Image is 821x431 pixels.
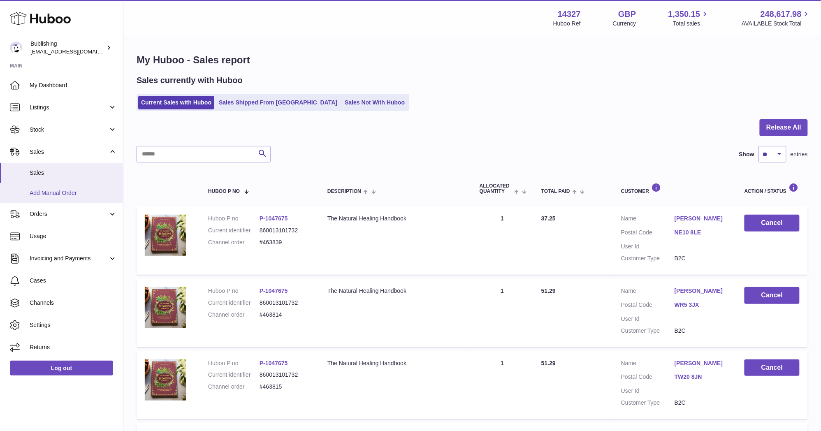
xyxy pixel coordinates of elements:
td: 1 [471,206,533,275]
img: 1749741825.png [145,359,186,401]
button: Cancel [744,359,800,376]
td: 1 [471,351,533,419]
span: Stock [30,126,108,134]
dd: 860013101732 [260,299,311,307]
dt: Huboo P no [208,215,260,222]
dt: Customer Type [621,327,675,335]
div: Customer [621,183,728,194]
a: Sales Shipped From [GEOGRAPHIC_DATA] [216,96,340,109]
span: Cases [30,277,117,285]
h2: Sales currently with Huboo [137,75,243,86]
span: AVAILABLE Stock Total [742,20,811,28]
span: Returns [30,343,117,351]
span: 1,350.15 [668,9,700,20]
span: Listings [30,104,108,111]
dd: B2C [675,399,728,407]
span: 248,617.98 [761,9,802,20]
button: Cancel [744,215,800,232]
span: Invoicing and Payments [30,255,108,262]
dd: #463815 [260,383,311,391]
strong: GBP [618,9,636,20]
span: [EMAIL_ADDRESS][DOMAIN_NAME] [30,48,121,55]
a: 248,617.98 AVAILABLE Stock Total [742,9,811,28]
dt: Current identifier [208,227,260,234]
dt: Channel order [208,239,260,246]
div: Huboo Ref [553,20,581,28]
dd: 860013101732 [260,371,311,379]
dt: Name [621,215,675,225]
dd: B2C [675,327,728,335]
span: entries [791,151,808,158]
dt: Current identifier [208,299,260,307]
h1: My Huboo - Sales report [137,53,808,67]
span: Sales [30,169,117,177]
dt: User Id [621,387,675,395]
div: Currency [613,20,636,28]
dt: Postal Code [621,229,675,239]
a: [PERSON_NAME] [675,215,728,222]
dt: Channel order [208,311,260,319]
div: The Natural Healing Handbook [327,287,463,295]
button: Cancel [744,287,800,304]
td: 1 [471,279,533,347]
dt: Customer Type [621,399,675,407]
div: Action / Status [744,183,800,194]
span: Total paid [541,189,570,194]
a: P-1047675 [260,287,288,294]
dd: 860013101732 [260,227,311,234]
a: P-1047675 [260,360,288,366]
div: The Natural Healing Handbook [327,359,463,367]
span: 37.25 [541,215,556,222]
span: Usage [30,232,117,240]
img: 1749741825.png [145,215,186,256]
span: Sales [30,148,108,156]
a: TW20 8JN [675,373,728,381]
span: Description [327,189,361,194]
a: P-1047675 [260,215,288,222]
img: maricar@bublishing.com [10,42,22,54]
span: Huboo P no [208,189,240,194]
a: Log out [10,361,113,375]
a: [PERSON_NAME] [675,287,728,295]
span: ALLOCATED Quantity [480,183,512,194]
dt: User Id [621,315,675,323]
button: Release All [760,119,808,136]
span: Orders [30,210,108,218]
img: 1749741825.png [145,287,186,328]
dt: Customer Type [621,255,675,262]
span: Channels [30,299,117,307]
dd: #463814 [260,311,311,319]
a: Current Sales with Huboo [138,96,214,109]
dt: Channel order [208,383,260,391]
span: 51.29 [541,360,556,366]
div: Bublishing [30,40,104,56]
dt: Name [621,359,675,369]
dt: Huboo P no [208,287,260,295]
span: Add Manual Order [30,189,117,197]
span: 51.29 [541,287,556,294]
dt: Postal Code [621,373,675,383]
div: The Natural Healing Handbook [327,215,463,222]
a: Sales Not With Huboo [342,96,408,109]
a: 1,350.15 Total sales [668,9,710,28]
dd: #463839 [260,239,311,246]
dt: Name [621,287,675,297]
dt: User Id [621,243,675,250]
span: Total sales [673,20,710,28]
label: Show [739,151,754,158]
dt: Current identifier [208,371,260,379]
span: My Dashboard [30,81,117,89]
strong: 14327 [558,9,581,20]
dd: B2C [675,255,728,262]
a: [PERSON_NAME] [675,359,728,367]
dt: Postal Code [621,301,675,311]
span: Settings [30,321,117,329]
dt: Huboo P no [208,359,260,367]
a: WR5 3JX [675,301,728,309]
a: NE10 8LE [675,229,728,236]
